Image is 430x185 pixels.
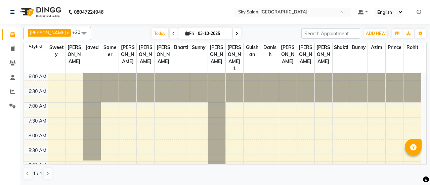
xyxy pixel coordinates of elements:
span: [PERSON_NAME] [119,43,136,66]
input: 2025-10-03 [196,29,229,39]
span: 1 / 1 [33,170,42,177]
iframe: chat widget [402,158,423,178]
div: Stylist [24,43,48,50]
input: Search Appointment [301,28,360,39]
span: sameer [101,43,119,59]
span: [PERSON_NAME] [297,43,314,66]
span: bharti [172,43,190,52]
span: javed [83,43,101,52]
button: ADD NEW [364,29,387,38]
span: Fri [184,31,196,36]
div: 9:00 AM [27,162,48,169]
span: azim [368,43,385,52]
span: [PERSON_NAME] [279,43,297,66]
div: 6:00 AM [27,73,48,80]
div: 7:30 AM [27,118,48,125]
img: logo [17,3,63,21]
span: sunny [190,43,208,52]
span: [PERSON_NAME] [155,43,172,66]
span: Gulshan [244,43,261,59]
span: prince [386,43,403,52]
b: 08047224946 [74,3,103,21]
span: shakti [333,43,350,52]
span: rohit [403,43,421,52]
div: 6:30 AM [27,88,48,95]
div: 8:00 AM [27,132,48,139]
span: sweety [48,43,66,59]
span: [PERSON_NAME] 1 [226,43,243,73]
span: [PERSON_NAME] [315,43,332,66]
span: ADD NEW [366,31,386,36]
span: Danish [261,43,279,59]
span: Bunny [350,43,368,52]
div: 8:30 AM [27,147,48,154]
span: Today [152,28,168,39]
span: [PERSON_NAME] [30,30,66,35]
span: [PERSON_NAME] [208,43,225,66]
span: [PERSON_NAME] [66,43,83,66]
span: [PERSON_NAME] [137,43,154,66]
div: 7:00 AM [27,103,48,110]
